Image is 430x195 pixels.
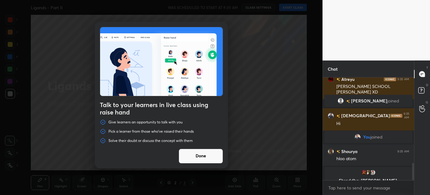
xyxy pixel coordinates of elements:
[404,112,409,119] div: 9:35 AM
[336,150,340,153] img: no-rating-badge.077c3623.svg
[100,27,223,96] img: preRahAdop.42c3ea74.svg
[387,98,399,103] span: joined
[371,135,383,139] span: joined
[340,76,355,82] h6: Atreyu
[397,150,409,153] div: 9:35 AM
[336,156,409,162] div: hloo atom
[328,148,334,155] img: 63951eb63f8f45f49bcf782379b2811d.jpg
[426,83,428,87] p: D
[108,129,194,134] p: Pick a learner from those who've raised their hands
[108,120,183,125] p: Give learners an opportunity to talk with you
[336,84,409,95] div: [PERSON_NAME] SCHOOL [PERSON_NAME] XD
[351,98,387,103] span: [PERSON_NAME]
[365,169,371,176] img: d32551dfaf8e40f7a4da5ed33ac7fa96.jpg
[328,76,334,82] img: e1df2566354d4d35b083fec1e34014d1.jpg
[328,178,409,188] p: Shraddha, [PERSON_NAME], [PERSON_NAME]
[426,100,428,105] p: G
[363,135,371,139] span: You
[328,113,334,119] img: f673ea68fa974491957dc8d1fa10df2a.jpg
[340,148,358,155] h6: Shourya
[323,77,414,180] div: grid
[323,61,343,77] p: Chat
[108,138,193,143] p: Solve their doubt or discuss the concept with them
[361,169,367,176] img: 9e45e33b32e94b529da8aadbb78eb875.jpg
[390,114,402,118] img: iconic-dark.1390631f.png
[338,98,344,104] img: default.png
[355,134,361,140] img: ce53e74c5a994ea2a66bb07317215bd2.jpg
[340,113,390,119] h6: [DEMOGRAPHIC_DATA]
[336,114,340,118] img: no-rating-badge.077c3623.svg
[346,100,350,103] img: no-rating-badge.077c3623.svg
[370,169,376,176] img: 3
[100,101,223,116] h4: Talk to your learners in live class using raise hand
[336,78,340,81] img: no-rating-badge.077c3623.svg
[384,77,396,81] img: iconic-dark.1390631f.png
[336,121,409,127] div: Hi
[397,77,409,81] div: 9:35 AM
[179,149,223,164] button: Done
[426,65,428,70] p: T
